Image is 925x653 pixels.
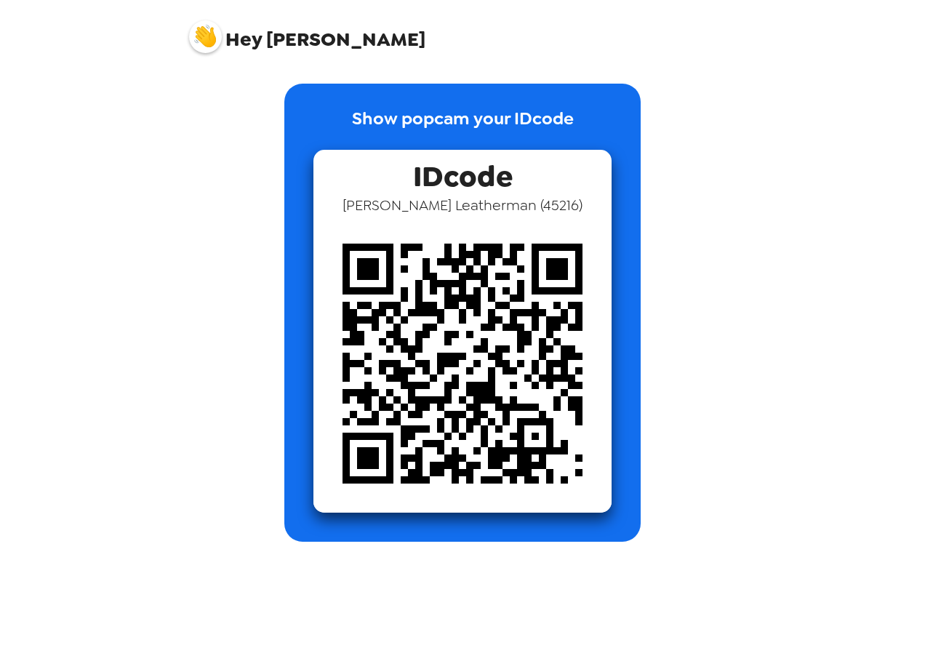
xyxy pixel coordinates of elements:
span: [PERSON_NAME] Leatherman ( 45216 ) [343,196,582,215]
span: [PERSON_NAME] [189,13,425,49]
span: Hey [225,26,262,52]
img: qr code [313,215,612,513]
img: profile pic [189,20,222,53]
span: IDcode [413,150,513,196]
p: Show popcam your IDcode [352,105,574,150]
